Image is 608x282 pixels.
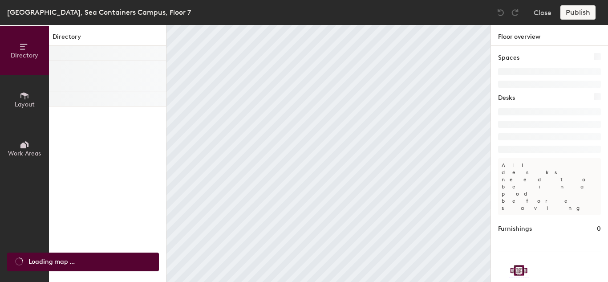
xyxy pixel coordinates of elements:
[498,224,532,234] h1: Furnishings
[166,25,490,282] canvas: Map
[534,5,551,20] button: Close
[28,257,75,267] span: Loading map ...
[15,101,35,108] span: Layout
[597,224,601,234] h1: 0
[11,52,38,59] span: Directory
[8,150,41,157] span: Work Areas
[496,8,505,17] img: Undo
[49,32,166,46] h1: Directory
[498,93,515,103] h1: Desks
[7,7,191,18] div: [GEOGRAPHIC_DATA], Sea Containers Campus, Floor 7
[511,8,519,17] img: Redo
[491,25,608,46] h1: Floor overview
[498,53,519,63] h1: Spaces
[498,158,601,215] p: All desks need to be in a pod before saving
[509,263,529,278] img: Sticker logo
